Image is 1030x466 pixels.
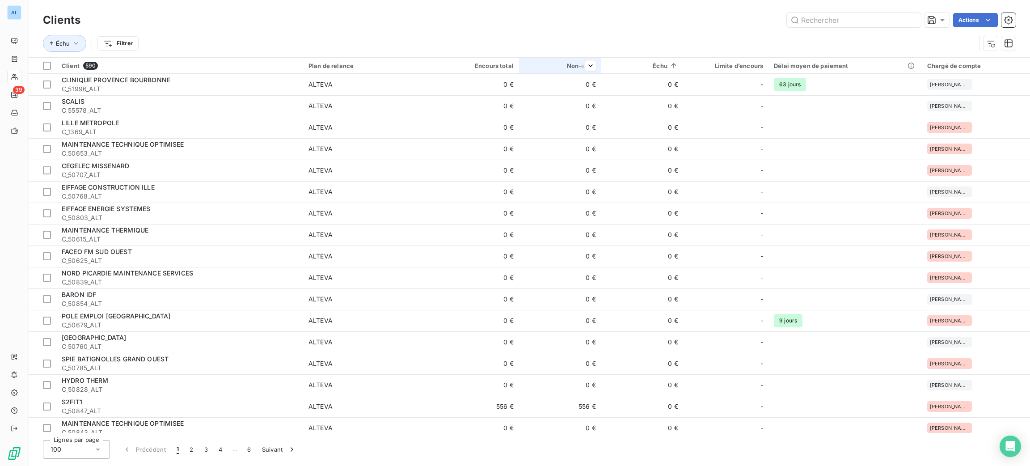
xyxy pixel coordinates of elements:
span: C_50768_ALT [62,192,298,201]
td: 0 € [601,138,684,160]
span: C_50839_ALT [62,278,298,287]
span: - [760,187,763,196]
td: 0 € [437,160,519,181]
div: ALTEVA [308,424,333,432]
td: 0 € [519,417,601,439]
td: 0 € [601,417,684,439]
td: 0 € [519,310,601,331]
span: BARON IDF [62,291,96,298]
span: C_1369_ALT [62,127,298,136]
span: - [760,424,763,432]
div: ALTEVA [308,187,333,196]
span: - [760,381,763,390]
span: 9 jours [774,314,802,327]
button: Actions [953,13,998,27]
td: 0 € [601,310,684,331]
span: - [760,402,763,411]
span: [PERSON_NAME] [930,404,969,409]
td: 0 € [601,224,684,246]
span: CLINIQUE PROVENCE BOURBONNE [62,76,170,84]
div: ALTEVA [308,295,333,304]
div: ALTEVA [308,166,333,175]
span: … [228,442,242,457]
div: Non-échu [524,62,596,69]
button: Précédent [117,440,171,459]
span: 1 [177,445,179,454]
span: - [760,144,763,153]
span: - [760,123,763,132]
td: 0 € [437,246,519,267]
td: 0 € [437,288,519,310]
td: 556 € [437,396,519,417]
span: [PERSON_NAME] [930,361,969,366]
td: 0 € [601,203,684,224]
span: [PERSON_NAME] [930,168,969,173]
div: AL [7,5,21,20]
span: - [760,338,763,347]
span: POLE EMPLOI [GEOGRAPHIC_DATA] [62,312,170,320]
span: C_51996_ALT [62,85,298,93]
td: 0 € [601,117,684,138]
div: ALTEVA [308,338,333,347]
span: [PERSON_NAME] [930,189,969,195]
span: C_50843_ALT [62,428,298,437]
div: Plan de relance [308,62,431,69]
td: 0 € [519,203,601,224]
span: EIFFAGE CONSTRUCTION ILLE [62,183,155,191]
td: 0 € [519,181,601,203]
div: ALTEVA [308,80,333,89]
td: 0 € [601,396,684,417]
span: - [760,230,763,239]
span: HYDRO THERM [62,377,109,384]
span: C_50679_ALT [62,321,298,330]
span: - [760,252,763,261]
td: 0 € [519,267,601,288]
span: C_50760_ALT [62,342,298,351]
span: 39 [13,86,25,94]
span: C_50615_ALT [62,235,298,244]
td: 0 € [519,95,601,117]
span: [PERSON_NAME] [930,425,969,431]
span: [PERSON_NAME] [930,254,969,259]
span: [PERSON_NAME] [930,382,969,388]
button: Suivant [257,440,302,459]
td: 0 € [437,353,519,374]
span: [PERSON_NAME] [930,318,969,323]
span: MAINTENANCE THERMIQUE [62,226,148,234]
span: Échu [56,40,70,47]
span: [PERSON_NAME] [930,232,969,237]
td: 0 € [519,331,601,353]
td: 0 € [519,374,601,396]
span: [PERSON_NAME] [930,146,969,152]
td: 0 € [437,181,519,203]
td: 0 € [519,160,601,181]
td: 0 € [437,203,519,224]
td: 0 € [519,246,601,267]
td: 0 € [519,353,601,374]
span: - [760,80,763,89]
span: [GEOGRAPHIC_DATA] [62,334,127,341]
span: C_50707_ALT [62,170,298,179]
div: Échu [607,62,678,69]
span: SCALIS [62,97,84,105]
td: 0 € [519,74,601,95]
span: MAINTENANCE TECHNIQUE OPTIMISEE [62,419,184,427]
span: 590 [83,62,98,70]
span: - [760,359,763,368]
span: C_55578_ALT [62,106,298,115]
input: Rechercher [787,13,921,27]
span: C_50854_ALT [62,299,298,308]
td: 0 € [519,288,601,310]
button: 1 [171,440,184,459]
div: ALTEVA [308,402,333,411]
span: - [760,209,763,218]
span: SPIE BATIGNOLLES GRAND OUEST [62,355,169,363]
td: 0 € [601,331,684,353]
td: 0 € [437,95,519,117]
span: C_50625_ALT [62,256,298,265]
td: 0 € [437,224,519,246]
div: ALTEVA [308,252,333,261]
img: Logo LeanPay [7,446,21,461]
button: 6 [242,440,256,459]
td: 0 € [437,74,519,95]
